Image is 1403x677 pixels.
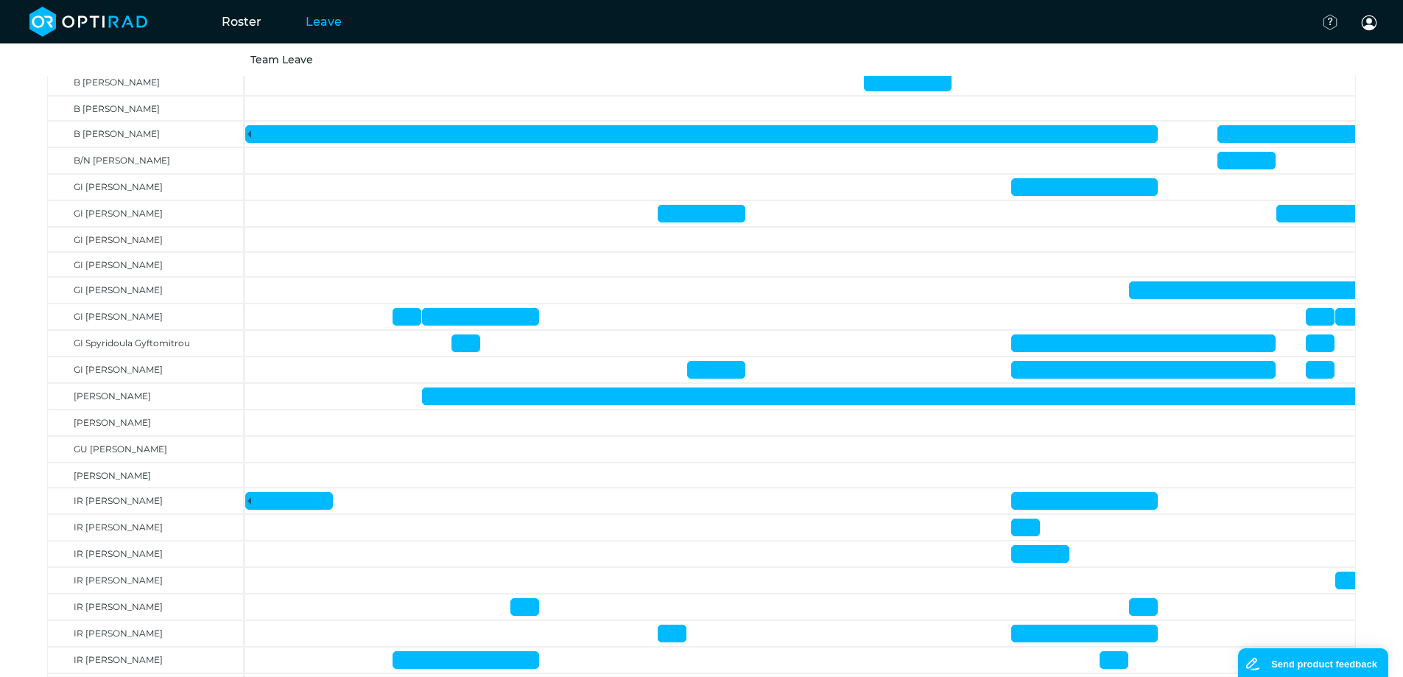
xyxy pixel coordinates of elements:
[74,495,163,506] span: IR [PERSON_NAME]
[74,628,163,639] span: IR [PERSON_NAME]
[74,337,190,348] span: GI Spyridoula Gyftomitrou
[74,654,163,665] span: IR [PERSON_NAME]
[250,53,313,66] a: Team Leave
[74,234,163,245] span: GI [PERSON_NAME]
[74,364,163,375] span: GI [PERSON_NAME]
[74,208,163,219] span: GI [PERSON_NAME]
[74,522,163,533] span: IR [PERSON_NAME]
[74,155,170,166] span: B/N [PERSON_NAME]
[74,128,160,139] span: B [PERSON_NAME]
[74,443,167,455] span: GU [PERSON_NAME]
[74,470,151,481] span: [PERSON_NAME]
[74,259,163,270] span: GI [PERSON_NAME]
[74,390,151,401] span: [PERSON_NAME]
[74,548,163,559] span: IR [PERSON_NAME]
[29,7,148,37] img: brand-opti-rad-logos-blue-and-white-d2f68631ba2948856bd03f2d395fb146ddc8fb01b4b6e9315ea85fa773367...
[74,311,163,322] span: GI [PERSON_NAME]
[74,103,160,114] span: B [PERSON_NAME]
[74,601,163,612] span: IR [PERSON_NAME]
[74,77,160,88] span: B [PERSON_NAME]
[74,181,163,192] span: GI [PERSON_NAME]
[74,575,163,586] span: IR [PERSON_NAME]
[74,417,151,428] span: [PERSON_NAME]
[74,284,163,295] span: GI [PERSON_NAME]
